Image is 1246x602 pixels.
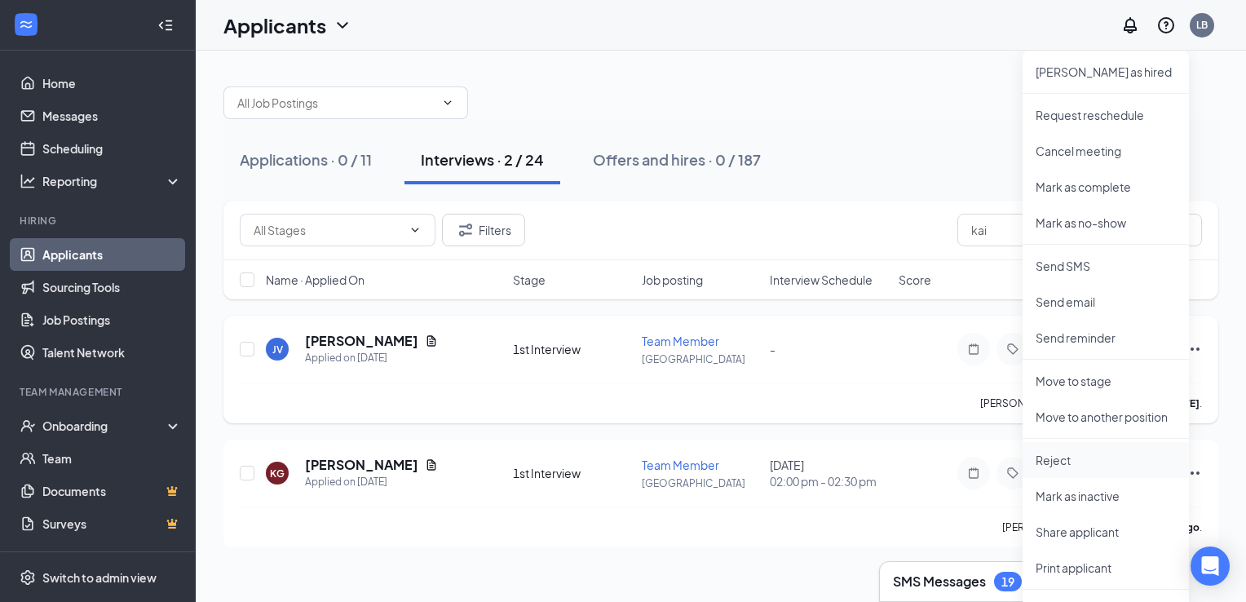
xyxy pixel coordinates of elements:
[240,149,372,170] div: Applications · 0 / 11
[421,149,544,170] div: Interviews · 2 / 24
[42,238,182,271] a: Applicants
[305,456,418,474] h5: [PERSON_NAME]
[1036,330,1176,346] p: Send reminder
[42,475,182,507] a: DocumentsCrown
[18,16,34,33] svg: WorkstreamLogo
[980,396,1202,410] p: [PERSON_NAME] has applied more than .
[1120,15,1140,35] svg: Notifications
[1156,15,1176,35] svg: QuestionInfo
[456,220,475,240] svg: Filter
[1001,575,1014,589] div: 19
[409,224,422,237] svg: ChevronDown
[957,214,1202,246] input: Search in interviews
[1191,547,1230,586] div: Open Intercom Messenger
[305,474,438,490] div: Applied on [DATE]
[441,96,454,109] svg: ChevronDown
[642,458,719,472] span: Team Member
[1003,467,1023,480] svg: Tag
[20,173,36,189] svg: Analysis
[1003,343,1023,356] svg: Tag
[899,272,931,288] span: Score
[42,418,168,434] div: Onboarding
[770,272,873,288] span: Interview Schedule
[593,149,761,170] div: Offers and hires · 0 / 187
[1196,18,1208,32] div: LB
[237,94,435,112] input: All Job Postings
[964,467,983,480] svg: Note
[42,336,182,369] a: Talent Network
[642,334,719,348] span: Team Member
[1182,339,1202,359] svg: Ellipses
[42,569,157,586] div: Switch to admin view
[42,507,182,540] a: SurveysCrown
[770,457,889,489] div: [DATE]
[42,303,182,336] a: Job Postings
[770,473,889,489] span: 02:00 pm - 02:30 pm
[42,132,182,165] a: Scheduling
[254,221,402,239] input: All Stages
[20,214,179,228] div: Hiring
[305,350,438,366] div: Applied on [DATE]
[20,385,179,399] div: Team Management
[333,15,352,35] svg: ChevronDown
[270,467,285,480] div: KG
[223,11,326,39] h1: Applicants
[442,214,525,246] button: Filter Filters
[20,418,36,434] svg: UserCheck
[513,465,632,481] div: 1st Interview
[305,332,418,350] h5: [PERSON_NAME]
[642,352,761,366] p: [GEOGRAPHIC_DATA]
[770,342,775,356] span: -
[272,343,283,356] div: JV
[42,442,182,475] a: Team
[513,341,632,357] div: 1st Interview
[1182,463,1202,483] svg: Ellipses
[642,476,761,490] p: [GEOGRAPHIC_DATA]
[42,271,182,303] a: Sourcing Tools
[642,272,703,288] span: Job posting
[964,343,983,356] svg: Note
[513,272,546,288] span: Stage
[425,458,438,471] svg: Document
[42,67,182,100] a: Home
[1002,520,1202,534] p: [PERSON_NAME] interviewed .
[157,17,174,33] svg: Collapse
[893,573,986,591] h3: SMS Messages
[42,173,183,189] div: Reporting
[266,272,365,288] span: Name · Applied On
[425,334,438,347] svg: Document
[42,100,182,132] a: Messages
[20,569,36,586] svg: Settings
